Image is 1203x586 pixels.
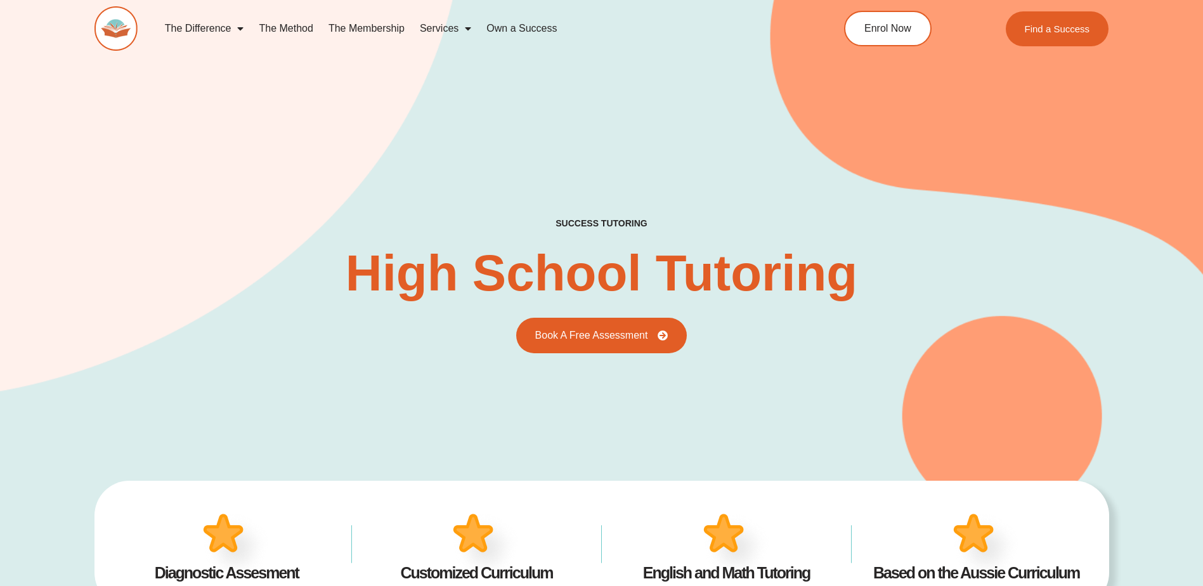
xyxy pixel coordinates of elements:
[621,565,833,581] h4: English and Math Tutoring
[371,565,583,581] h4: Customized Curriculum
[412,14,479,43] a: Services
[844,11,932,46] a: Enrol Now
[864,23,911,34] span: Enrol Now
[157,14,786,43] nav: Menu
[871,565,1083,581] h4: Based on the Aussie Curriculum
[321,14,412,43] a: The Membership
[556,218,647,229] h4: success tutoring
[1025,24,1090,34] span: Find a Success
[157,14,252,43] a: The Difference
[1006,11,1109,46] a: Find a Success
[516,318,687,353] a: Book A Free Assessment
[479,14,564,43] a: Own a Success
[535,330,648,341] span: Book A Free Assessment
[346,248,857,299] h2: High School Tutoring
[251,14,320,43] a: The Method
[121,565,333,581] h4: Diagnostic Assesment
